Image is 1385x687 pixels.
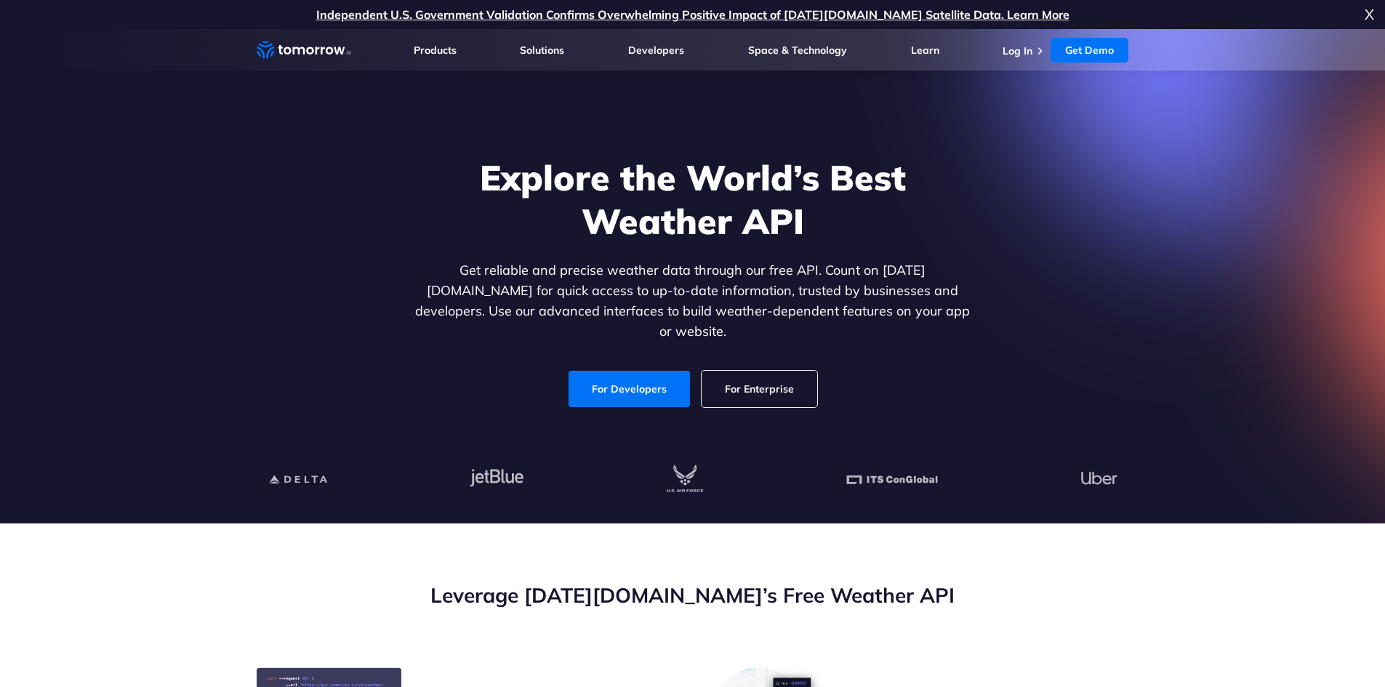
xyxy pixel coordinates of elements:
a: Space & Technology [748,44,847,57]
a: Get Demo [1051,38,1128,63]
a: For Enterprise [702,371,817,407]
h1: Explore the World’s Best Weather API [412,156,973,243]
a: Products [414,44,457,57]
a: Independent U.S. Government Validation Confirms Overwhelming Positive Impact of [DATE][DOMAIN_NAM... [316,7,1069,22]
a: Solutions [520,44,564,57]
h2: Leverage [DATE][DOMAIN_NAME]’s Free Weather API [257,582,1129,609]
p: Get reliable and precise weather data through our free API. Count on [DATE][DOMAIN_NAME] for quic... [412,260,973,342]
a: Learn [911,44,939,57]
a: Log In [1003,44,1032,57]
a: For Developers [569,371,690,407]
a: Home link [257,39,351,61]
a: Developers [628,44,684,57]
